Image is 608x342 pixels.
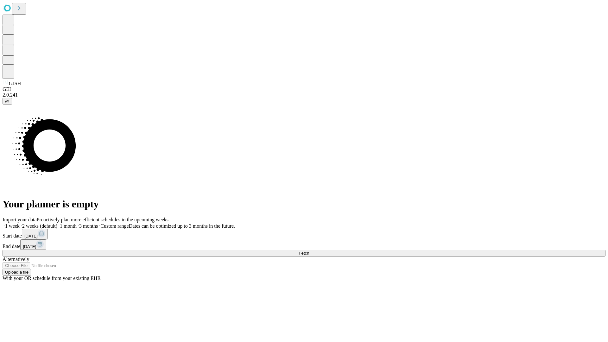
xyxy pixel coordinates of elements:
button: [DATE] [22,229,48,239]
div: Start date [3,229,605,239]
span: Custom range [100,223,129,229]
div: 2.0.241 [3,92,605,98]
h1: Your planner is empty [3,198,605,210]
span: [DATE] [24,234,38,238]
span: Proactively plan more efficient schedules in the upcoming weeks. [37,217,170,222]
span: 2 weeks (default) [22,223,57,229]
span: With your OR schedule from your existing EHR [3,275,101,281]
span: Import your data [3,217,37,222]
div: GEI [3,86,605,92]
span: Fetch [299,251,309,256]
span: 3 months [79,223,98,229]
button: Fetch [3,250,605,256]
button: [DATE] [20,239,46,250]
span: [DATE] [23,244,36,249]
span: @ [5,99,9,104]
span: Alternatively [3,256,29,262]
button: @ [3,98,12,104]
span: 1 month [60,223,77,229]
span: GJSH [9,81,21,86]
div: End date [3,239,605,250]
span: Dates can be optimized up to 3 months in the future. [129,223,235,229]
span: 1 week [5,223,20,229]
button: Upload a file [3,269,31,275]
